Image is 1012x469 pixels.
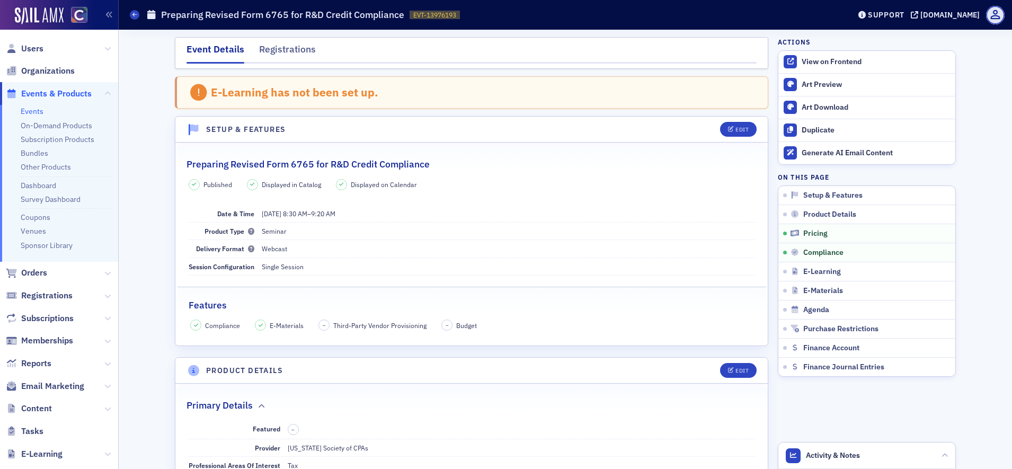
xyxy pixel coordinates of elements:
span: E-Learning [803,267,841,277]
span: Session Configuration [189,262,254,271]
span: Single Session [262,262,304,271]
button: Generate AI Email Content [778,141,955,164]
a: Reports [6,358,51,369]
span: Compliance [803,248,844,258]
a: Dashboard [21,181,56,190]
a: Memberships [6,335,73,347]
a: E-Learning [6,448,63,460]
span: Registrations [21,290,73,302]
h4: Setup & Features [206,124,286,135]
span: Events & Products [21,88,92,100]
a: Orders [6,267,47,279]
button: Edit [720,122,757,137]
a: View Homepage [64,7,87,25]
a: Events & Products [6,88,92,100]
div: Edit [735,368,749,374]
div: View on Frontend [802,57,950,67]
h4: On this page [778,172,956,182]
span: Pricing [803,229,828,238]
span: Profile [986,6,1005,24]
a: Registrations [6,290,73,302]
span: Agenda [803,305,829,315]
a: Coupons [21,213,50,222]
span: Webcast [262,244,287,253]
span: EVT-13976193 [413,11,456,20]
a: Tasks [6,426,43,437]
time: 8:30 AM [283,209,307,218]
span: Tasks [21,426,43,437]
span: Seminar [262,227,287,235]
a: View on Frontend [778,51,955,73]
img: SailAMX [15,7,64,24]
span: Provider [255,444,280,452]
div: Generate AI Email Content [802,148,950,158]
span: – [446,322,449,329]
span: Purchase Restrictions [803,324,878,334]
span: [US_STATE] Society of CPAs [288,444,368,452]
a: Organizations [6,65,75,77]
span: Product Type [205,227,254,235]
span: Email Marketing [21,380,84,392]
a: Subscription Products [21,135,94,144]
span: Third-Party Vendor Provisioning [333,321,427,330]
span: Subscriptions [21,313,74,324]
span: Activity & Notes [806,450,860,461]
span: Finance Journal Entries [803,362,884,372]
span: E-Materials [803,286,843,296]
h1: Preparing Revised Form 6765 for R&D Credit Compliance [161,8,404,21]
span: Setup & Features [803,191,863,200]
a: Email Marketing [6,380,84,392]
button: Edit [720,363,757,378]
span: [DATE] [262,209,281,218]
h2: Preparing Revised Form 6765 for R&D Credit Compliance [187,157,430,171]
h4: Actions [778,37,811,47]
h2: Features [189,298,227,312]
span: Users [21,43,43,55]
span: Date & Time [217,209,254,218]
span: Displayed on Calendar [351,180,417,189]
a: On-Demand Products [21,121,92,130]
div: Registrations [259,42,316,62]
h2: Primary Details [187,399,253,412]
a: Other Products [21,162,71,172]
div: Event Details [187,42,244,64]
a: Subscriptions [6,313,74,324]
a: Content [6,403,52,414]
div: E-Learning has not been set up. [211,85,378,99]
span: Delivery Format [196,244,254,253]
div: [DOMAIN_NAME] [920,10,980,20]
a: Survey Dashboard [21,194,81,204]
div: Art Preview [802,80,950,90]
span: Product Details [803,210,856,219]
div: Art Download [802,103,950,112]
span: Displayed in Catalog [262,180,321,189]
a: Art Download [778,96,955,119]
span: – [291,426,295,433]
span: Reports [21,358,51,369]
span: E-Materials [270,321,304,330]
a: Art Preview [778,74,955,96]
span: – [262,209,335,218]
span: Budget [456,321,477,330]
span: Content [21,403,52,414]
span: Memberships [21,335,73,347]
img: SailAMX [71,7,87,23]
div: Duplicate [802,126,950,135]
span: Organizations [21,65,75,77]
a: Venues [21,226,46,236]
h4: Product Details [206,365,283,376]
span: – [323,322,326,329]
span: Featured [253,424,280,433]
a: Bundles [21,148,48,158]
span: E-Learning [21,448,63,460]
span: Orders [21,267,47,279]
div: Edit [735,127,749,132]
a: Sponsor Library [21,241,73,250]
div: Support [868,10,904,20]
span: Published [203,180,232,189]
span: Finance Account [803,343,859,353]
time: 9:20 AM [311,209,335,218]
a: Users [6,43,43,55]
a: Events [21,107,43,116]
